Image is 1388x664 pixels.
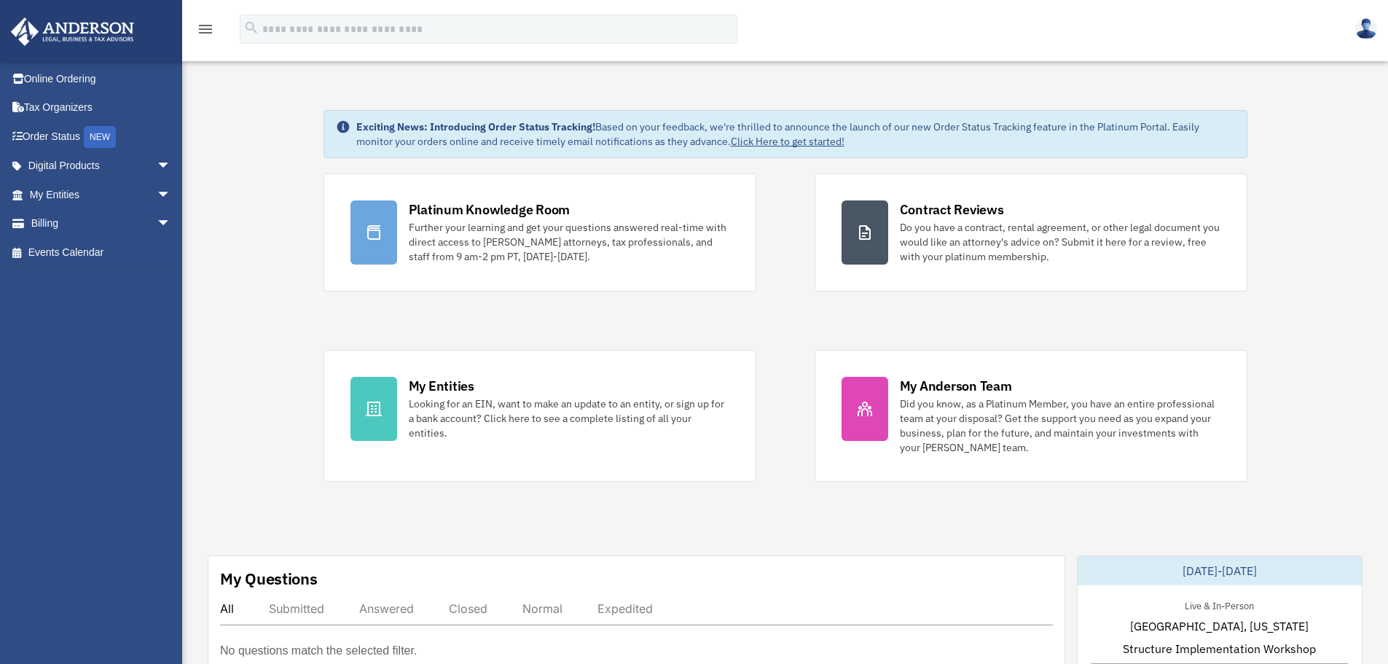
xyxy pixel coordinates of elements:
[7,17,138,46] img: Anderson Advisors Platinum Portal
[157,180,186,210] span: arrow_drop_down
[900,200,1004,219] div: Contract Reviews
[900,377,1012,395] div: My Anderson Team
[197,26,214,38] a: menu
[409,377,474,395] div: My Entities
[220,601,234,616] div: All
[84,126,116,148] div: NEW
[10,180,193,209] a: My Entitiesarrow_drop_down
[324,350,756,482] a: My Entities Looking for an EIN, want to make an update to an entity, or sign up for a bank accoun...
[409,200,571,219] div: Platinum Knowledge Room
[157,152,186,181] span: arrow_drop_down
[356,120,1235,149] div: Based on your feedback, we're thrilled to announce the launch of our new Order Status Tracking fe...
[1130,617,1309,635] span: [GEOGRAPHIC_DATA], [US_STATE]
[356,120,595,133] strong: Exciting News: Introducing Order Status Tracking!
[409,397,729,440] div: Looking for an EIN, want to make an update to an entity, or sign up for a bank account? Click her...
[324,173,756,292] a: Platinum Knowledge Room Further your learning and get your questions answered real-time with dire...
[10,93,193,122] a: Tax Organizers
[197,20,214,38] i: menu
[731,135,844,148] a: Click Here to get started!
[900,220,1220,264] div: Do you have a contract, rental agreement, or other legal document you would like an attorney's ad...
[10,152,193,181] a: Digital Productsarrow_drop_down
[220,641,417,661] p: No questions match the selected filter.
[522,601,562,616] div: Normal
[409,220,729,264] div: Further your learning and get your questions answered real-time with direct access to [PERSON_NAM...
[1078,556,1362,585] div: [DATE]-[DATE]
[10,122,193,152] a: Order StatusNEW
[359,601,414,616] div: Answered
[815,173,1247,292] a: Contract Reviews Do you have a contract, rental agreement, or other legal document you would like...
[597,601,653,616] div: Expedited
[815,350,1247,482] a: My Anderson Team Did you know, as a Platinum Member, you have an entire professional team at your...
[157,209,186,239] span: arrow_drop_down
[220,568,318,590] div: My Questions
[449,601,487,616] div: Closed
[10,209,193,238] a: Billingarrow_drop_down
[1173,597,1266,612] div: Live & In-Person
[269,601,324,616] div: Submitted
[900,397,1220,455] div: Did you know, as a Platinum Member, you have an entire professional team at your disposal? Get th...
[243,20,259,36] i: search
[1355,18,1377,39] img: User Pic
[10,64,193,93] a: Online Ordering
[10,238,193,267] a: Events Calendar
[1123,640,1316,657] span: Structure Implementation Workshop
